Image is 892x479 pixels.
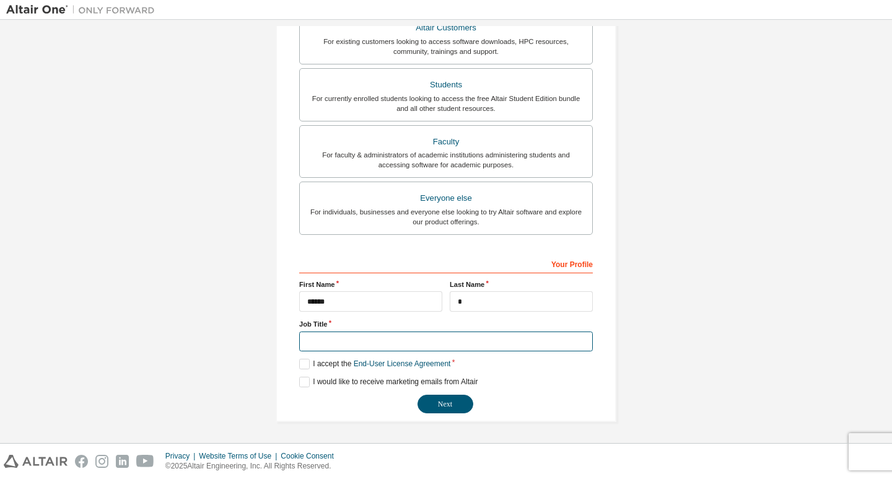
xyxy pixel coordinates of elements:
label: Last Name [450,279,593,289]
label: Job Title [299,319,593,329]
div: Altair Customers [307,19,585,37]
img: Altair One [6,4,161,16]
button: Next [418,395,473,413]
div: Everyone else [307,190,585,207]
div: Students [307,76,585,94]
div: For faculty & administrators of academic institutions administering students and accessing softwa... [307,150,585,170]
label: I accept the [299,359,450,369]
div: Privacy [165,451,199,461]
div: For existing customers looking to access software downloads, HPC resources, community, trainings ... [307,37,585,56]
div: Cookie Consent [281,451,341,461]
img: facebook.svg [75,455,88,468]
img: linkedin.svg [116,455,129,468]
img: altair_logo.svg [4,455,68,468]
label: I would like to receive marketing emails from Altair [299,377,478,387]
div: Your Profile [299,253,593,273]
div: Faculty [307,133,585,151]
label: First Name [299,279,442,289]
p: © 2025 Altair Engineering, Inc. All Rights Reserved. [165,461,341,472]
div: For individuals, businesses and everyone else looking to try Altair software and explore our prod... [307,207,585,227]
div: For currently enrolled students looking to access the free Altair Student Edition bundle and all ... [307,94,585,113]
div: Website Terms of Use [199,451,281,461]
img: instagram.svg [95,455,108,468]
img: youtube.svg [136,455,154,468]
a: End-User License Agreement [354,359,451,368]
